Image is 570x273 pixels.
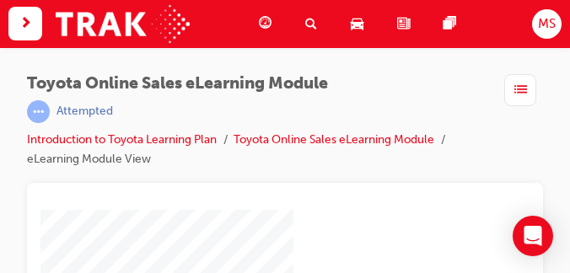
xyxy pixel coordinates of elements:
[56,5,190,43] img: Trak
[538,14,556,34] span: MS
[27,74,491,94] span: Toyota Online Sales eLearning Module
[430,7,476,41] a: pages-icon
[305,13,317,35] span: search-icon
[532,9,562,39] button: MS
[444,13,456,35] span: pages-icon
[351,13,363,35] span: car-icon
[56,104,113,120] div: Attempted
[337,7,384,41] a: car-icon
[514,80,527,101] span: list-icon
[259,13,272,35] span: guage-icon
[19,13,32,35] span: next-icon
[384,7,430,41] a: news-icon
[397,13,410,35] span: news-icon
[513,216,553,256] div: Open Intercom Messenger
[245,7,292,41] a: guage-icon
[27,132,217,147] a: Introduction to Toyota Learning Plan
[234,132,434,147] a: Toyota Online Sales eLearning Module
[292,7,337,41] a: search-icon
[27,150,151,169] li: eLearning Module View
[27,100,50,123] span: learningRecordVerb_ATTEMPT-icon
